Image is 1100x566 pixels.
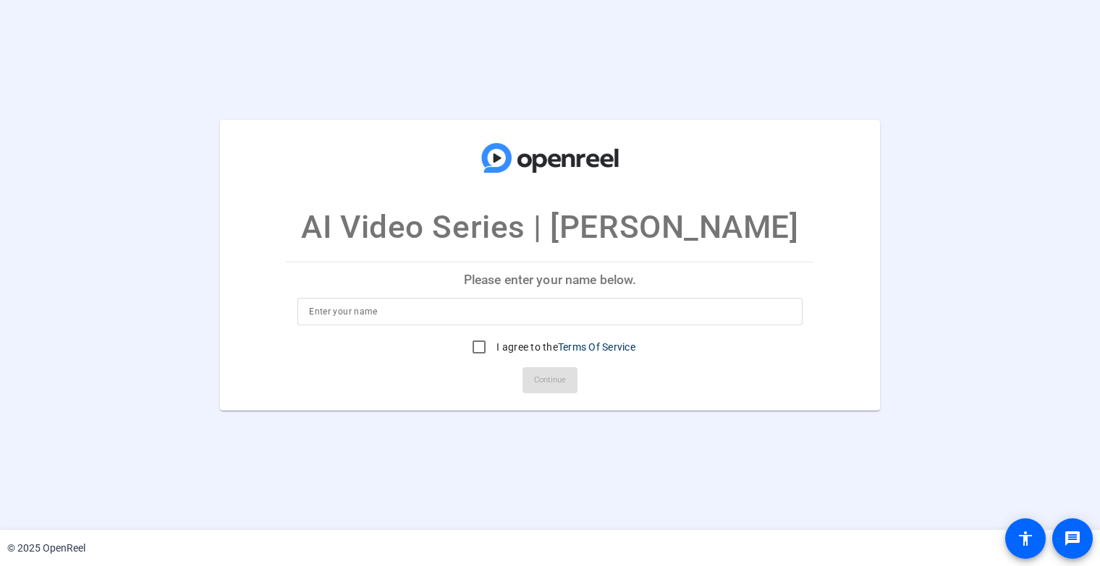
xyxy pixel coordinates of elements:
mat-icon: message [1064,530,1081,547]
p: AI Video Series | [PERSON_NAME] [301,203,798,251]
mat-icon: accessibility [1017,530,1034,547]
p: Please enter your name below. [286,262,814,297]
div: © 2025 OpenReel [7,541,85,556]
img: company-logo [478,134,622,181]
a: Terms Of Service [558,341,635,353]
input: Enter your name [309,303,791,320]
label: I agree to the [494,340,635,354]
